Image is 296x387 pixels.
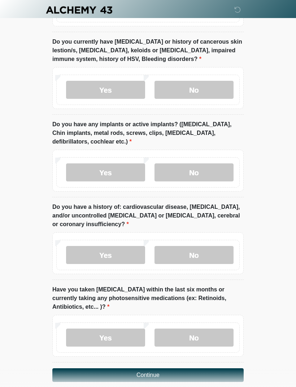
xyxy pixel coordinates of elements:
[66,246,145,264] label: Yes
[66,329,145,347] label: Yes
[52,285,244,311] label: Have you taken [MEDICAL_DATA] within the last six months or currently taking any photosensitive m...
[66,163,145,181] label: Yes
[52,120,244,146] label: Do you have any implants or active implants? ([MEDICAL_DATA], Chin implants, metal rods, screws, ...
[45,5,113,14] img: Alchemy 43 Logo
[154,246,234,264] label: No
[66,81,145,99] label: Yes
[154,81,234,99] label: No
[52,203,244,229] label: Do you have a history of: cardiovascular disease, [MEDICAL_DATA], and/or uncontrolled [MEDICAL_DA...
[52,38,244,63] label: Do you currently have [MEDICAL_DATA] or history of cancerous skin lestion/s, [MEDICAL_DATA], kelo...
[52,368,244,382] button: Continue
[154,329,234,347] label: No
[154,163,234,181] label: No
